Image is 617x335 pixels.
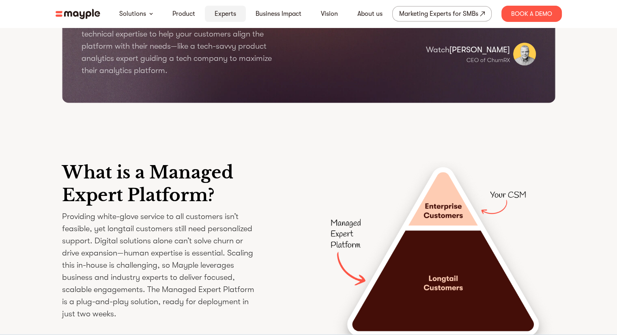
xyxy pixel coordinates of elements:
[426,45,449,54] span: Watch
[501,6,562,22] div: Book A Demo
[256,9,301,19] a: Business Impact
[149,13,153,15] img: arrow-down
[62,161,292,206] h1: What is a Managed Expert Platform?
[119,9,146,19] a: Solutions
[392,6,492,21] a: Marketing Experts for SMBs
[56,9,100,19] img: mayple-logo
[172,9,195,19] a: Product
[215,9,236,19] a: Experts
[321,9,338,19] a: Vision
[426,56,510,64] p: CEO of ChurnRX
[62,210,257,320] p: Providing white-glove service to all customers isn’t feasible, yet longtail customers still need ...
[426,44,510,56] p: [PERSON_NAME]
[357,9,383,19] a: About us
[399,8,478,19] div: Marketing Experts for SMBs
